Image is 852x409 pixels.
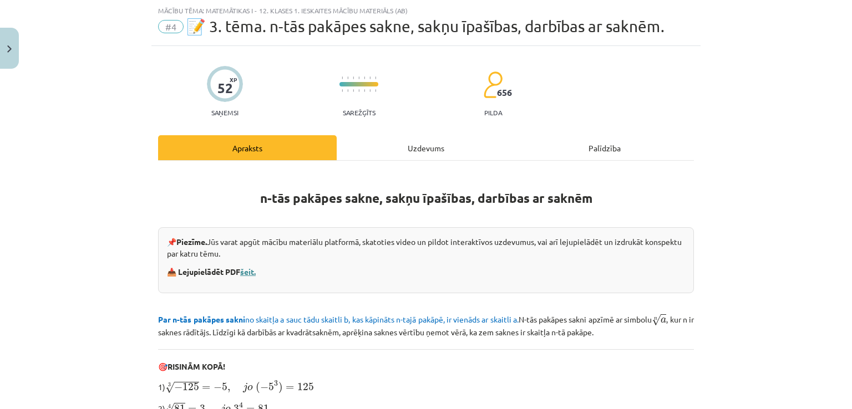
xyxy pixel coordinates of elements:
[158,314,519,324] span: no skaitļa a sauc tādu skaitli b, kas kāpināts n-tajā pakāpē, ir vienāds ar skaitli a.
[182,383,199,391] span: 125
[186,17,665,35] span: 📝 3. tēma. n-tās pakāpes sakne, sakņu īpašības, darbības ar saknēm.
[369,76,371,79] img: icon-short-line-57e1e144782c952c97e751825c79c345078a6d821885a25fce030b3d8c18986b.svg
[158,361,694,372] p: 🎯
[497,88,512,98] span: 656
[243,382,247,392] span: j
[167,267,257,277] strong: 📥 Lejupielādēt PDF
[278,382,283,393] span: )
[515,135,694,160] div: Palīdzība
[227,387,230,392] span: ,
[167,236,685,259] p: 📌 Jūs varat apgūt mācību materiālu platformā, skatoties video un pildot interaktīvos uzdevumus, v...
[165,382,174,393] span: √
[353,89,354,92] img: icon-short-line-57e1e144782c952c97e751825c79c345078a6d821885a25fce030b3d8c18986b.svg
[375,76,376,79] img: icon-short-line-57e1e144782c952c97e751825c79c345078a6d821885a25fce030b3d8c18986b.svg
[337,135,515,160] div: Uzdevums
[240,267,256,277] a: šeit.
[297,383,314,391] span: 125
[260,190,592,206] strong: n-tās pakāpes sakne, sakņu īpašības, darbības ar saknēm
[230,76,237,83] span: XP
[484,109,502,116] p: pilda
[7,45,12,53] img: icon-close-lesson-0947bae3869378f0d4975bcd49f059093ad1ed9edebbc8119c70593378902aed.svg
[286,386,294,390] span: =
[202,386,210,390] span: =
[158,135,337,160] div: Apraksts
[158,311,694,338] p: N-tās pakāpes sakni apzīmē ar simbolu , kur n ir saknes rādītājs. Līdzīgi kā darbībās ar kvadrāts...
[268,383,274,391] span: 5
[176,237,207,247] strong: Piezīme.
[342,89,343,92] img: icon-short-line-57e1e144782c952c97e751825c79c345078a6d821885a25fce030b3d8c18986b.svg
[239,402,243,408] span: 4
[158,7,694,14] div: Mācību tēma: Matemātikas i - 12. klases 1. ieskaites mācību materiāls (ab)
[358,89,359,92] img: icon-short-line-57e1e144782c952c97e751825c79c345078a6d821885a25fce030b3d8c18986b.svg
[364,76,365,79] img: icon-short-line-57e1e144782c952c97e751825c79c345078a6d821885a25fce030b3d8c18986b.svg
[207,109,243,116] p: Saņemsi
[358,76,359,79] img: icon-short-line-57e1e144782c952c97e751825c79c345078a6d821885a25fce030b3d8c18986b.svg
[364,89,365,92] img: icon-short-line-57e1e144782c952c97e751825c79c345078a6d821885a25fce030b3d8c18986b.svg
[168,361,225,371] b: RISINĀM KOPĀ!
[343,109,376,116] p: Sarežģīts
[369,89,371,92] img: icon-short-line-57e1e144782c952c97e751825c79c345078a6d821885a25fce030b3d8c18986b.svg
[342,76,343,79] img: icon-short-line-57e1e144782c952c97e751825c79c345078a6d821885a25fce030b3d8c18986b.svg
[483,71,503,99] img: students-c634bb4e5e11cddfef0936a35e636f08e4e9abd3cc4e673bd6f9a4125e45ecb1.svg
[158,20,184,33] span: #4
[214,384,222,391] span: −
[274,381,278,386] span: 3
[347,76,348,79] img: icon-short-line-57e1e144782c952c97e751825c79c345078a6d821885a25fce030b3d8c18986b.svg
[652,314,661,326] span: √
[661,318,666,323] span: a
[260,384,268,391] span: −
[353,76,354,79] img: icon-short-line-57e1e144782c952c97e751825c79c345078a6d821885a25fce030b3d8c18986b.svg
[375,89,376,92] img: icon-short-line-57e1e144782c952c97e751825c79c345078a6d821885a25fce030b3d8c18986b.svg
[158,314,245,324] b: Par n-tās pakāpes sakni
[217,80,233,96] div: 52
[158,379,694,394] p: 1)
[347,89,348,92] img: icon-short-line-57e1e144782c952c97e751825c79c345078a6d821885a25fce030b3d8c18986b.svg
[174,384,182,391] span: −
[256,382,260,393] span: (
[247,385,253,391] span: o
[222,383,227,391] span: 5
